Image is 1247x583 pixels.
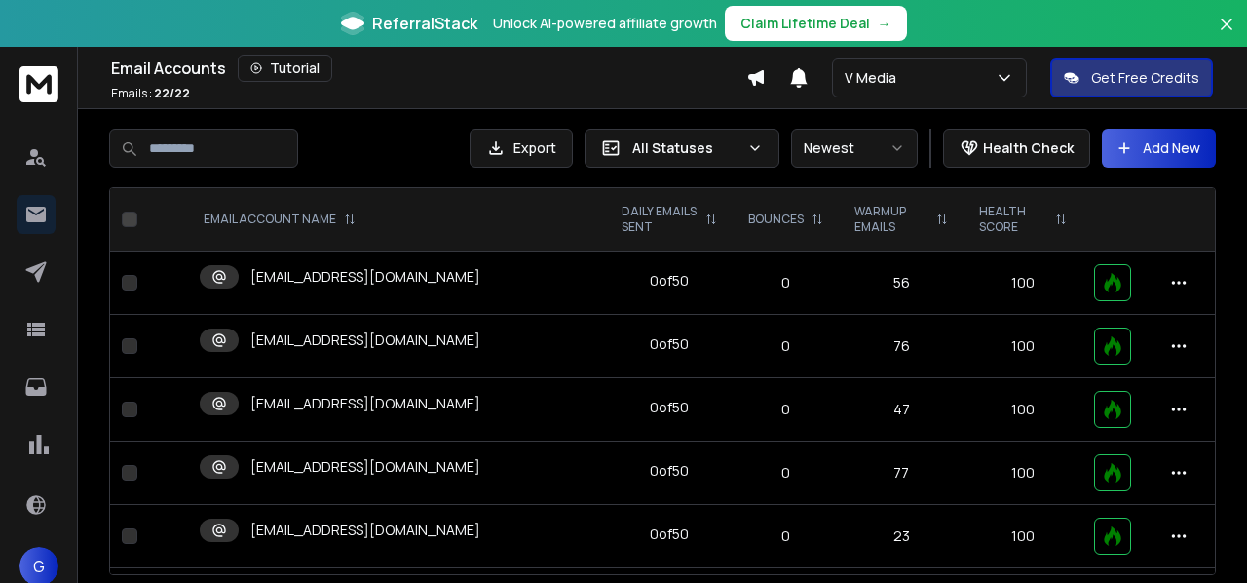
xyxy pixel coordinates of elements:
p: 0 [744,400,827,419]
div: 0 of 50 [650,525,689,544]
button: Close banner [1214,12,1239,58]
p: Emails : [111,86,190,101]
div: 0 of 50 [650,398,689,417]
p: 0 [744,463,827,483]
div: 0 of 50 [650,271,689,291]
p: Health Check [983,138,1074,158]
button: Claim Lifetime Deal→ [725,6,907,41]
button: Add New [1102,129,1216,168]
td: 100 [964,505,1082,568]
td: 100 [964,442,1082,505]
p: HEALTH SCORE [979,204,1047,235]
button: Newest [791,129,918,168]
button: Health Check [943,129,1090,168]
div: 0 of 50 [650,334,689,354]
td: 100 [964,378,1082,442]
button: Export [470,129,573,168]
td: 100 [964,315,1082,378]
p: All Statuses [632,138,739,158]
td: 100 [964,252,1082,315]
p: 0 [744,273,827,292]
p: Unlock AI-powered affiliate growth [493,14,717,33]
td: 56 [839,252,964,315]
p: 0 [744,336,827,356]
td: 76 [839,315,964,378]
td: 77 [839,442,964,505]
p: 0 [744,526,827,546]
p: [EMAIL_ADDRESS][DOMAIN_NAME] [250,330,480,350]
span: 22 / 22 [154,85,190,101]
button: Get Free Credits [1050,58,1213,97]
p: [EMAIL_ADDRESS][DOMAIN_NAME] [250,457,480,477]
p: [EMAIL_ADDRESS][DOMAIN_NAME] [250,394,480,413]
td: 23 [839,505,964,568]
p: DAILY EMAILS SENT [622,204,698,235]
p: [EMAIL_ADDRESS][DOMAIN_NAME] [250,521,480,540]
div: Email Accounts [111,55,746,82]
p: Get Free Credits [1091,68,1199,88]
p: V Media [845,68,904,88]
p: BOUNCES [748,212,804,227]
span: → [878,14,891,33]
td: 47 [839,378,964,442]
div: 0 of 50 [650,461,689,481]
p: WARMUP EMAILS [854,204,928,235]
button: Tutorial [238,55,332,82]
div: EMAIL ACCOUNT NAME [204,212,356,227]
span: ReferralStack [372,12,477,35]
p: [EMAIL_ADDRESS][DOMAIN_NAME] [250,267,480,287]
